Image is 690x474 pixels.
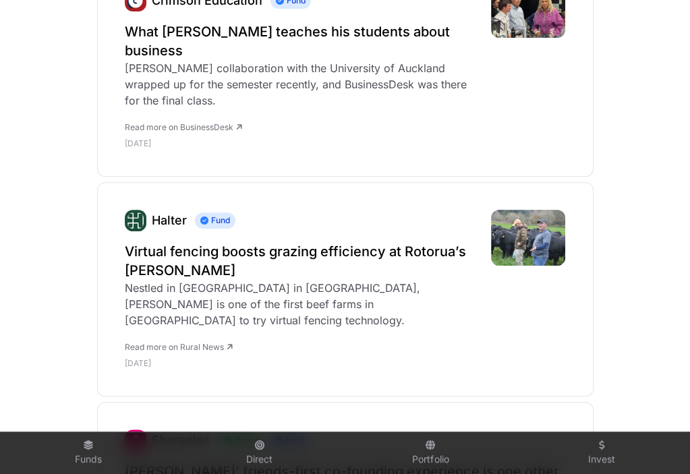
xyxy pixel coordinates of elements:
img: Halter-Favicon.svg [125,210,146,231]
span: Fund [195,212,235,229]
p: [DATE] [125,138,478,149]
div: Nestled in [GEOGRAPHIC_DATA] in [GEOGRAPHIC_DATA], [PERSON_NAME] is one of the first beef farms i... [125,280,478,328]
a: Portfolio [351,435,511,471]
img: sharesies_logo.jpeg [125,429,146,451]
a: Funds [8,435,169,471]
a: Invest [521,435,682,471]
a: Halter [125,210,146,231]
a: Read more on Rural News [125,342,233,352]
a: Read more on BusinessDesk [125,122,242,132]
p: [DATE] [125,358,478,369]
a: Virtual fencing boosts grazing efficiency at Rotorua’s [PERSON_NAME] [125,242,478,280]
a: What [PERSON_NAME] teaches his students about business [125,22,478,60]
a: Halter [152,213,187,227]
iframe: Chat Widget [623,409,690,474]
a: Sharesies [125,429,146,451]
div: [PERSON_NAME] collaboration with the University of Auckland wrapped up for the semester recently,... [125,60,478,109]
a: Direct [179,435,340,471]
img: 59f94eba003c481c69c20ccded13f243_XL.jpg [491,210,566,266]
